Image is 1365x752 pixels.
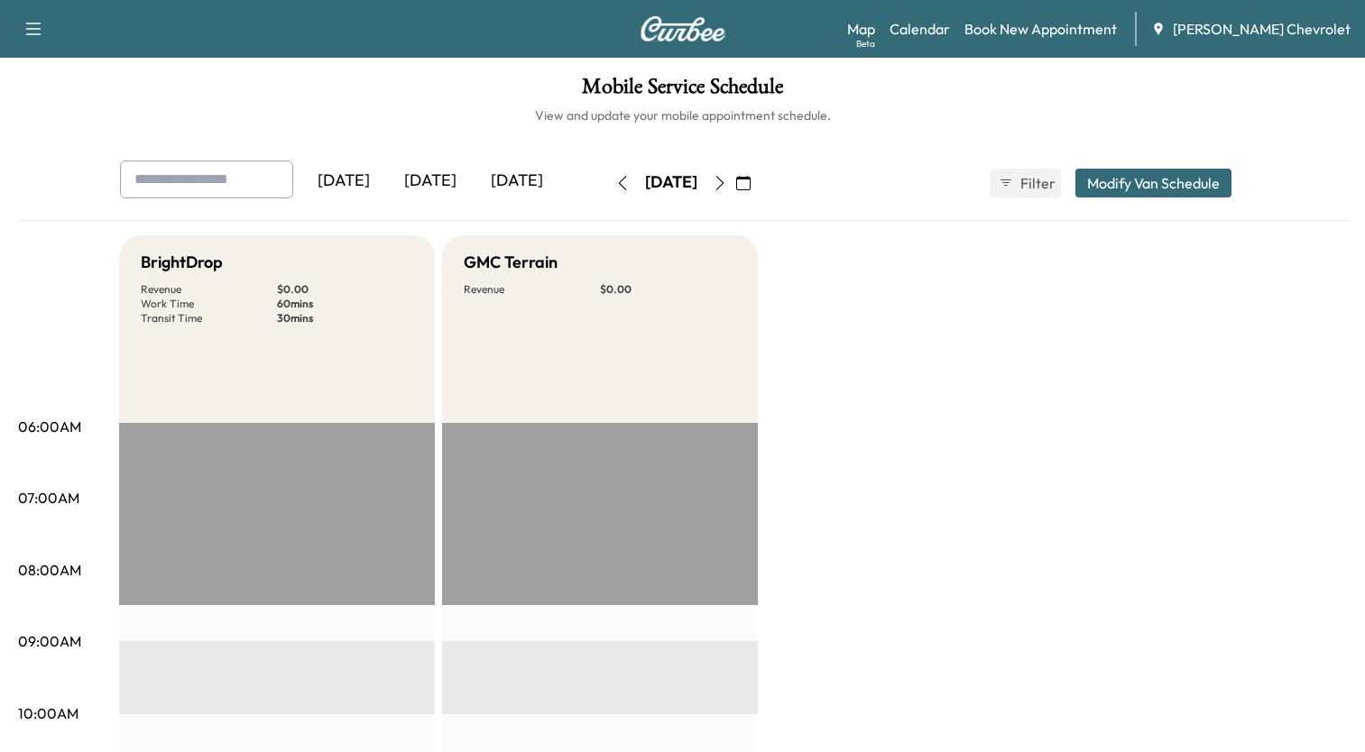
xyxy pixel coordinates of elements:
p: Transit Time [141,311,277,326]
p: 60 mins [277,297,413,311]
div: Beta [856,37,875,50]
div: [DATE] [387,160,474,202]
button: Filter [991,169,1061,197]
h6: View and update your mobile appointment schedule. [18,106,1347,124]
p: $ 0.00 [277,282,413,297]
h5: BrightDrop [141,250,223,275]
span: [PERSON_NAME] Chevrolet [1173,18,1351,40]
a: MapBeta [847,18,875,40]
p: 09:00AM [18,630,81,652]
p: Revenue [141,282,277,297]
p: 30 mins [277,311,413,326]
h1: Mobile Service Schedule [18,76,1347,106]
p: Revenue [464,282,600,297]
h5: GMC Terrain [464,250,558,275]
p: 10:00AM [18,702,78,724]
p: $ 0.00 [600,282,736,297]
p: 06:00AM [18,416,81,437]
span: Filter [1020,172,1053,194]
img: Curbee Logo [640,16,726,41]
a: Book New Appointment [964,18,1117,40]
button: Modify Van Schedule [1075,169,1231,197]
p: 08:00AM [18,559,81,581]
div: [DATE] [300,160,387,202]
div: [DATE] [474,160,560,202]
p: Work Time [141,297,277,311]
p: 07:00AM [18,487,79,509]
div: [DATE] [645,171,697,194]
a: Calendar [890,18,950,40]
